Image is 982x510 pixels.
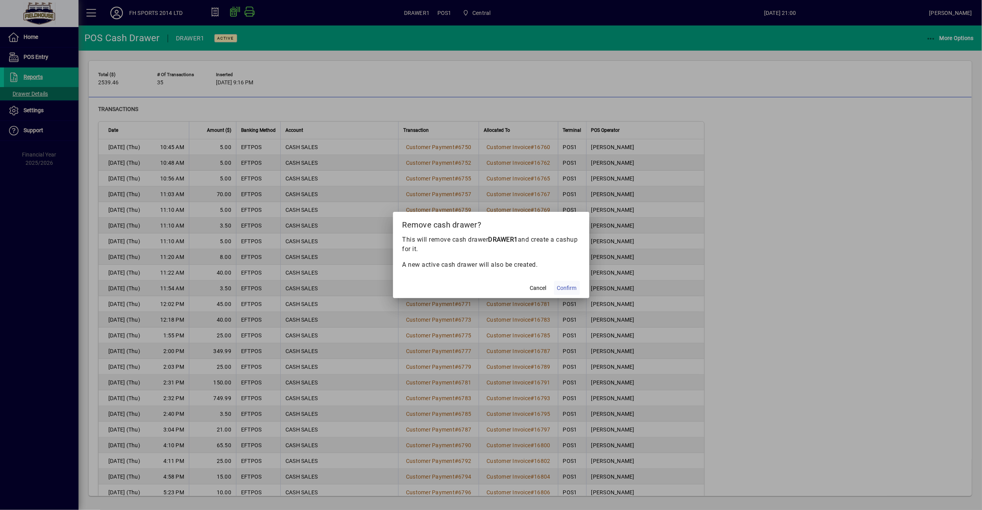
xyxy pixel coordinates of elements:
[402,260,580,270] p: A new active cash drawer will also be created.
[530,284,547,292] span: Cancel
[488,236,518,243] b: DRAWER1
[554,281,580,295] button: Confirm
[526,281,551,295] button: Cancel
[393,212,589,235] h2: Remove cash drawer?
[402,235,580,254] p: This will remove cash drawer and create a cashup for it.
[557,284,577,292] span: Confirm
